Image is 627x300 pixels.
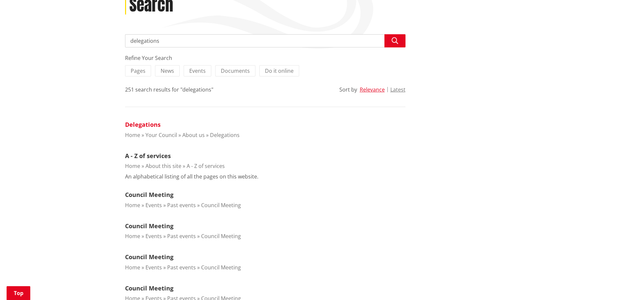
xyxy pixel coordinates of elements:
[189,67,206,74] span: Events
[145,131,177,139] a: Your Council
[125,173,258,180] p: An alphabetical listing of all the pages on this website.
[167,202,196,209] a: Past events
[125,253,173,261] a: Council Meeting
[125,152,171,160] a: A - Z of services
[125,264,140,271] a: Home
[125,121,161,128] a: Delegations
[390,87,405,93] button: Latest
[187,162,225,170] a: A - Z of services
[182,131,205,139] a: About us
[265,67,294,74] span: Do it online
[125,86,213,94] div: 251 search results for "delegations"
[145,232,162,240] a: Events
[125,202,140,209] a: Home
[167,232,196,240] a: Past events
[125,284,173,292] a: Council Meeting
[210,131,240,139] a: Delegations
[125,131,140,139] a: Home
[7,286,30,300] a: Top
[201,232,241,240] a: Council Meeting
[201,264,241,271] a: Council Meeting
[167,264,196,271] a: Past events
[145,264,162,271] a: Events
[125,34,405,47] input: Search input
[161,67,174,74] span: News
[201,202,241,209] a: Council Meeting
[125,222,173,230] a: Council Meeting
[221,67,250,74] span: Documents
[339,86,357,94] div: Sort by
[125,191,173,199] a: Council Meeting
[131,67,145,74] span: Pages
[597,272,620,296] iframe: Messenger Launcher
[360,87,385,93] button: Relevance
[145,202,162,209] a: Events
[125,162,140,170] a: Home
[125,54,405,62] div: Refine Your Search
[145,162,181,170] a: About this site
[125,232,140,240] a: Home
